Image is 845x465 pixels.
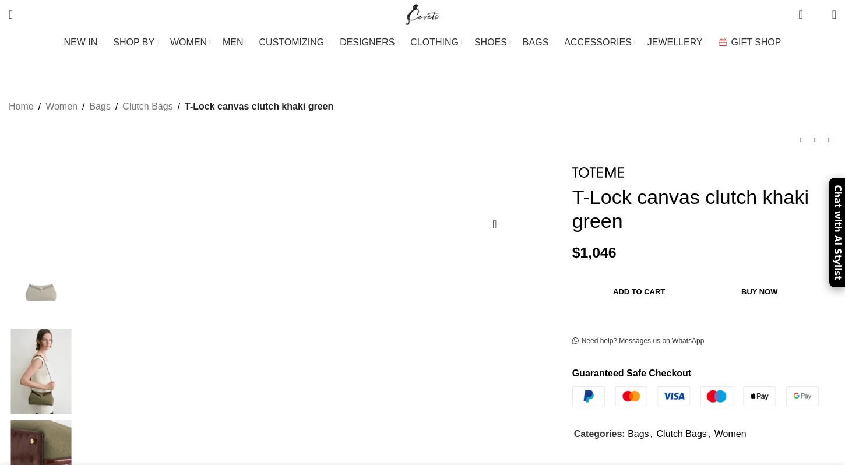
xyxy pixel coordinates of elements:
[572,337,705,346] a: Need help? Messages us on WhatsApp
[572,245,580,260] span: $
[3,3,19,26] a: Search
[64,31,102,54] a: NEW IN
[650,427,653,442] span: ,
[113,37,154,48] span: SHOP BY
[719,38,727,46] img: GiftBag
[564,31,636,54] a: ACCESSORIES
[794,133,808,147] a: Previous product
[523,37,548,48] span: BAGS
[9,99,34,114] a: Home
[170,31,211,54] a: WOMEN
[572,245,617,260] bdi: 1,046
[64,37,98,48] span: NEW IN
[89,99,110,114] a: Bags
[170,37,207,48] span: WOMEN
[574,429,625,439] span: Categories:
[410,37,459,48] span: CLOTHING
[9,99,333,114] nav: Breadcrumb
[572,167,625,178] img: Toteme
[793,3,808,26] a: 0
[474,37,507,48] span: SHOES
[572,368,692,378] strong: Guaranteed Safe Checkout
[185,99,333,114] span: T-Lock canvas clutch khaki green
[719,31,781,54] a: GIFT SHOP
[822,133,836,147] a: Next product
[657,429,707,439] a: Clutch Bags
[708,427,710,442] span: ,
[340,31,399,54] a: DESIGNERS
[403,9,442,19] a: Site logo
[647,37,703,48] span: JEWELLERY
[578,280,700,304] button: Add to cart
[259,37,325,48] span: CUSTOMIZING
[113,31,159,54] a: SHOP BY
[223,37,244,48] span: MEN
[628,429,649,439] a: Bags
[410,31,463,54] a: CLOTHING
[223,31,247,54] a: MEN
[340,37,395,48] span: DESIGNERS
[800,6,808,15] span: 0
[6,329,77,414] img: Toteme dress
[259,31,329,54] a: CUSTOMIZING
[572,386,819,406] img: guaranteed-safe-checkout-bordered.j
[564,37,632,48] span: ACCESSORIES
[122,99,172,114] a: Clutch Bags
[523,31,552,54] a: BAGS
[706,280,813,304] button: Buy now
[474,31,511,54] a: SHOES
[647,31,707,54] a: JEWELLERY
[814,12,823,20] span: 0
[45,99,78,114] a: Women
[714,429,747,439] a: Women
[572,185,836,233] h1: T-Lock canvas clutch khaki green
[731,37,781,48] span: GIFT SHOP
[3,31,842,54] div: Main navigation
[6,237,77,323] img: T-Lock canvas clutch khaki green
[812,3,823,26] div: My Wishlist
